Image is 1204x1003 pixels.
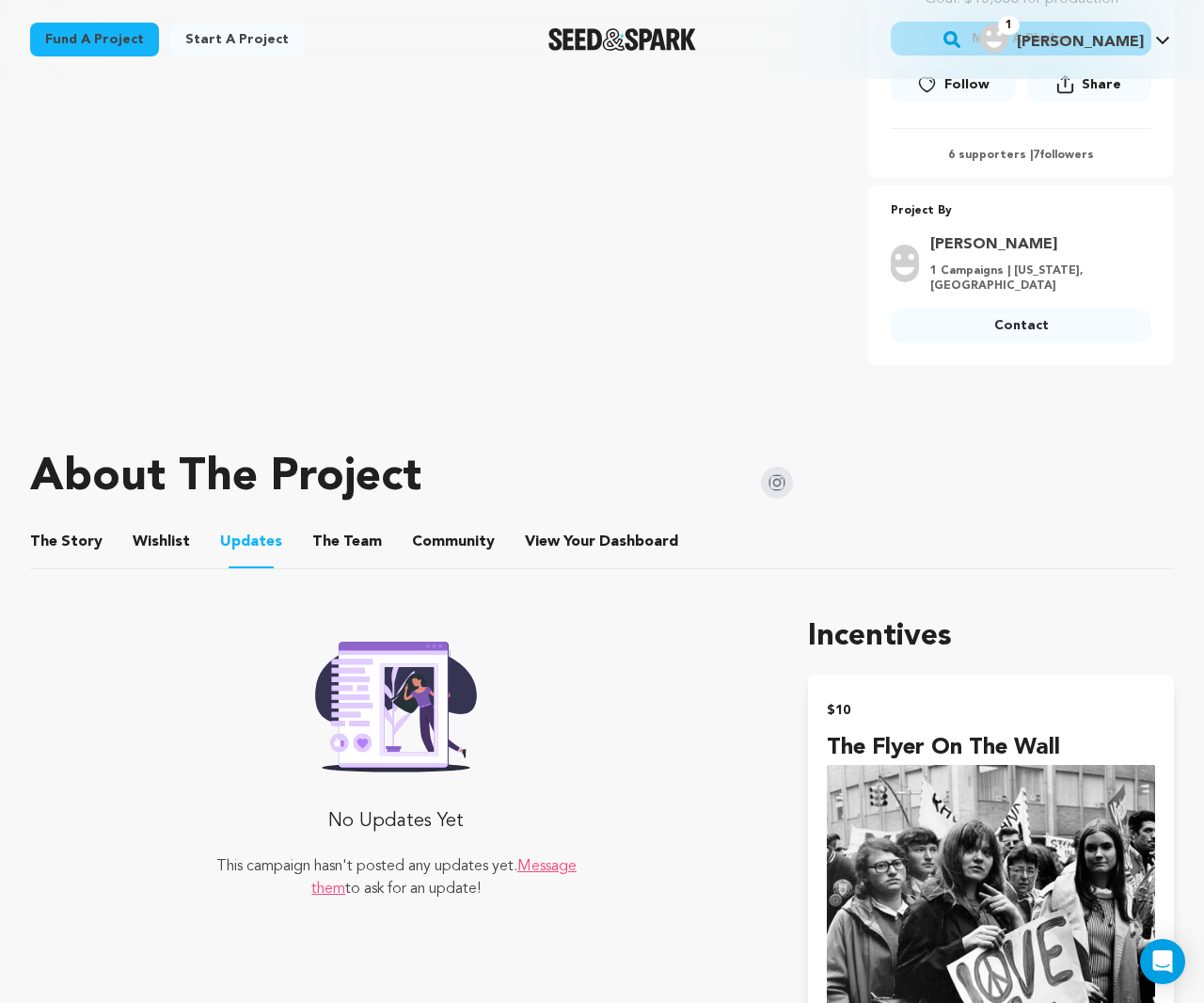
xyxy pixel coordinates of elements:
[412,531,495,553] span: Community
[525,531,682,553] a: ViewYourDashboard
[975,20,1174,59] span: Claire J.'s Profile
[1027,67,1151,109] span: Share
[975,20,1174,54] a: Claire J.'s Profile
[525,531,682,553] span: Your
[761,467,793,499] img: Seed&Spark Instagram Icon
[891,309,1151,342] a: Contact
[311,859,577,897] a: Message them
[312,531,340,553] span: The
[30,455,421,501] h1: About The Project
[214,803,579,840] p: No Updates Yet
[979,24,1009,54] img: user.png
[312,531,382,553] span: Team
[891,148,1151,163] p: 6 supporters | followers
[827,697,1155,724] h2: $10
[979,24,1144,54] div: Claire J.'s Profile
[930,263,1140,294] p: 1 Campaigns | [US_STATE], [GEOGRAPHIC_DATA]
[1027,67,1151,102] button: Share
[944,75,990,94] span: Follow
[1017,35,1144,50] span: [PERSON_NAME]
[930,233,1140,256] a: Goto Claire James profile
[30,531,57,553] span: The
[1140,939,1185,984] div: Open Intercom Messenger
[220,531,282,553] span: Updates
[827,731,1155,765] h4: The Flyer on the Wall
[170,23,304,56] a: Start a project
[30,23,159,56] a: Fund a project
[133,531,190,553] span: Wishlist
[30,531,103,553] span: Story
[998,16,1020,35] span: 1
[808,614,1174,660] h1: Incentives
[300,629,492,772] img: Seed&Spark Rafiki Image
[891,245,919,282] img: user.png
[214,855,579,900] p: This campaign hasn't posted any updates yet. to ask for an update!
[548,28,696,51] a: Seed&Spark Homepage
[891,68,1015,102] button: Follow
[1082,75,1121,94] span: Share
[1033,150,1039,161] span: 7
[891,200,1151,222] p: Project By
[548,28,696,51] img: Seed&Spark Logo Dark Mode
[599,531,678,553] span: Dashboard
